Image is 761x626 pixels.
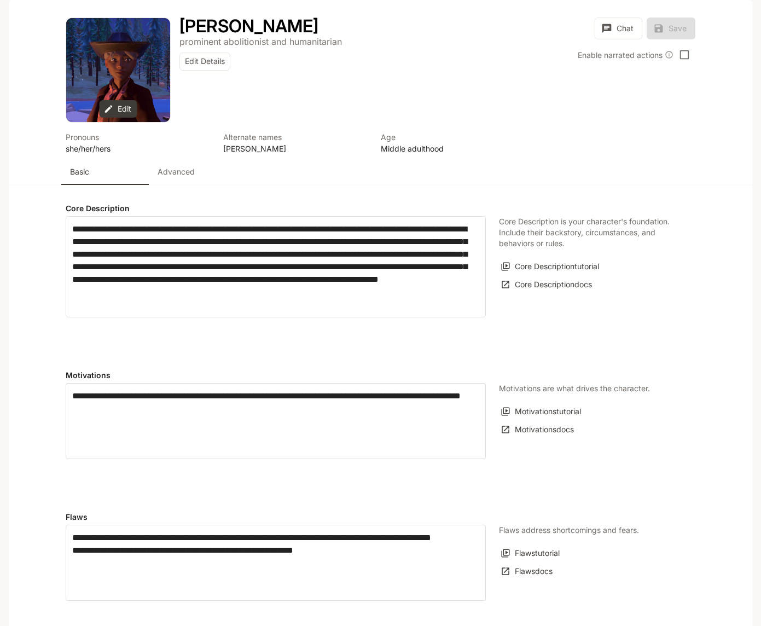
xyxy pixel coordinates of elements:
[179,36,342,47] p: prominent abolitionist and humanitarian
[381,131,525,154] button: Open character details dialog
[381,143,525,154] p: Middle adulthood
[179,18,318,35] button: Open character details dialog
[179,35,342,48] button: Open character details dialog
[223,131,368,143] p: Alternate names
[499,525,639,536] p: Flaws address shortcomings and fears.
[66,143,210,154] p: she/her/hers
[99,100,137,118] button: Edit
[499,276,595,294] a: Core Descriptiondocs
[66,131,210,143] p: Pronouns
[499,383,650,394] p: Motivations are what drives the character.
[381,131,525,143] p: Age
[179,15,318,37] h1: [PERSON_NAME]
[499,216,683,249] p: Core Description is your character's foundation. Include their backstory, circumstances, and beha...
[66,525,486,601] div: Flaws
[499,563,555,581] a: Flawsdocs
[66,18,170,122] div: Avatar image
[66,131,210,154] button: Open character details dialog
[66,18,170,122] button: Open character avatar dialog
[8,5,28,25] button: open drawer
[66,370,486,381] h4: Motivations
[179,53,230,71] button: Edit Details
[223,143,368,154] p: [PERSON_NAME]
[595,18,642,39] button: Chat
[223,131,368,154] button: Open character details dialog
[158,166,195,177] p: Advanced
[70,166,89,177] p: Basic
[499,544,562,563] button: Flawstutorial
[66,512,486,523] h4: Flaws
[499,421,577,439] a: Motivationsdocs
[499,403,584,421] button: Motivationstutorial
[578,49,673,61] div: Enable narrated actions
[66,203,486,214] h4: Core Description
[499,258,602,276] button: Core Descriptiontutorial
[66,216,486,317] div: label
